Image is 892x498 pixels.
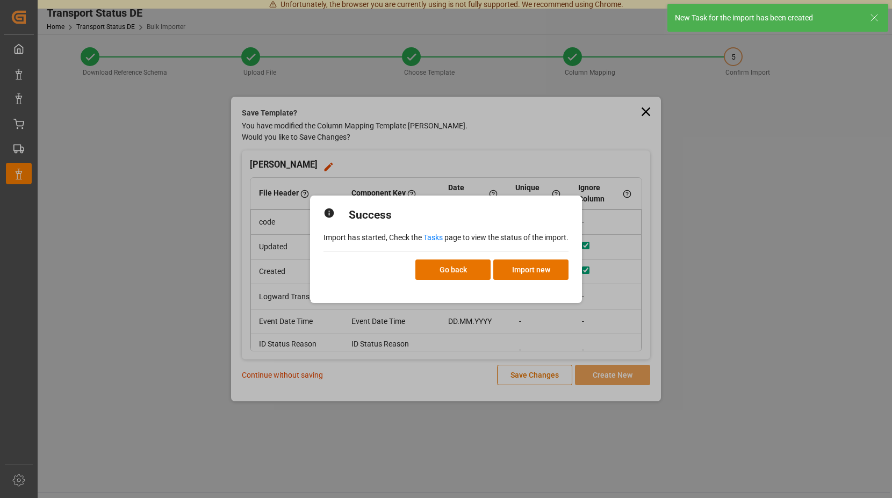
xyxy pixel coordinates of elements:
[493,259,569,280] button: Import new
[323,232,569,243] p: Import has started, Check the page to view the status of the import.
[423,233,443,242] a: Tasks
[675,12,860,24] div: New Task for the import has been created
[415,259,491,280] button: Go back
[349,207,392,224] h2: Success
